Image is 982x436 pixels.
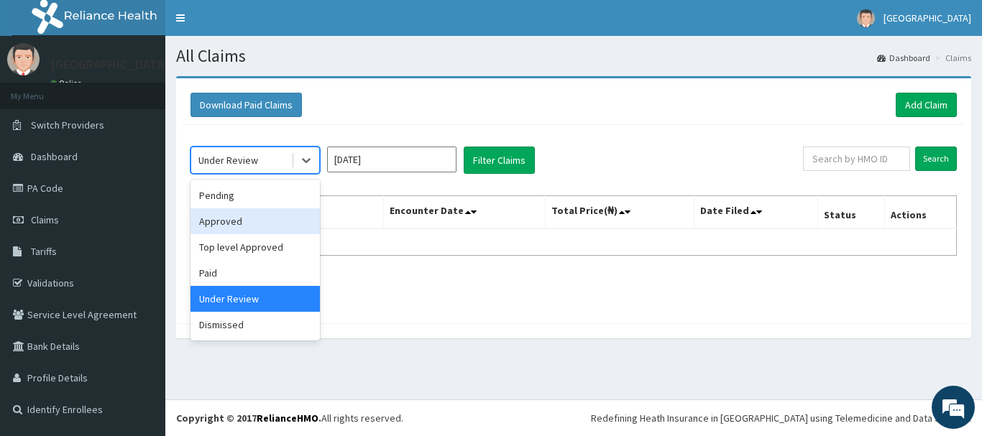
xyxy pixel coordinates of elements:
div: Pending [191,182,320,208]
th: Date Filed [694,196,818,229]
div: Redefining Heath Insurance in [GEOGRAPHIC_DATA] using Telemedicine and Data Science! [591,411,971,425]
img: User Image [7,43,40,75]
li: Claims [932,52,971,64]
div: Approved [191,208,320,234]
span: Claims [31,213,59,226]
div: Under Review [191,286,320,312]
th: Status [818,196,885,229]
footer: All rights reserved. [165,399,982,436]
input: Search by HMO ID [803,147,910,171]
p: [GEOGRAPHIC_DATA] [50,58,169,71]
input: Select Month and Year [327,147,456,172]
a: Dashboard [877,52,930,64]
div: Paid [191,260,320,286]
div: Under Review [198,153,258,167]
th: Actions [884,196,956,229]
span: Tariffs [31,245,57,258]
div: Top level Approved [191,234,320,260]
span: [GEOGRAPHIC_DATA] [884,11,971,24]
input: Search [915,147,957,171]
th: Encounter Date [384,196,545,229]
a: RelianceHMO [257,412,318,425]
h1: All Claims [176,47,971,65]
button: Download Paid Claims [191,93,302,117]
strong: Copyright © 2017 . [176,412,321,425]
a: Online [50,78,85,88]
div: Dismissed [191,312,320,338]
span: Switch Providers [31,119,104,131]
a: Add Claim [896,93,957,117]
textarea: Type your message and hit 'Enter' [7,287,274,337]
span: Dashboard [31,150,78,163]
img: User Image [857,9,875,27]
button: Filter Claims [464,147,535,174]
img: d_794563401_company_1708531726252_794563401 [27,72,58,108]
span: We're online! [83,128,198,273]
div: Minimize live chat window [236,7,270,42]
th: Total Price(₦) [545,196,694,229]
div: Chat with us now [75,80,242,99]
